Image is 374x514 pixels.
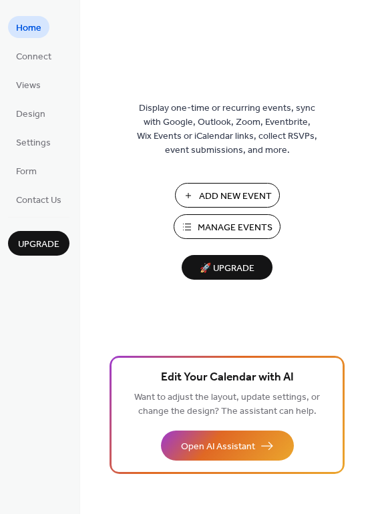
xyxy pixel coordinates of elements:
[190,260,264,278] span: 🚀 Upgrade
[175,183,280,208] button: Add New Event
[16,79,41,93] span: Views
[137,101,317,158] span: Display one-time or recurring events, sync with Google, Outlook, Zoom, Eventbrite, Wix Events or ...
[174,214,280,239] button: Manage Events
[16,50,51,64] span: Connect
[199,190,272,204] span: Add New Event
[16,165,37,179] span: Form
[182,255,272,280] button: 🚀 Upgrade
[16,194,61,208] span: Contact Us
[161,368,294,387] span: Edit Your Calendar with AI
[8,188,69,210] a: Contact Us
[8,73,49,95] a: Views
[8,16,49,38] a: Home
[8,231,69,256] button: Upgrade
[16,107,45,121] span: Design
[16,21,41,35] span: Home
[16,136,51,150] span: Settings
[8,102,53,124] a: Design
[161,431,294,461] button: Open AI Assistant
[8,160,45,182] a: Form
[134,389,320,421] span: Want to adjust the layout, update settings, or change the design? The assistant can help.
[18,238,59,252] span: Upgrade
[198,221,272,235] span: Manage Events
[8,45,59,67] a: Connect
[8,131,59,153] a: Settings
[181,440,255,454] span: Open AI Assistant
